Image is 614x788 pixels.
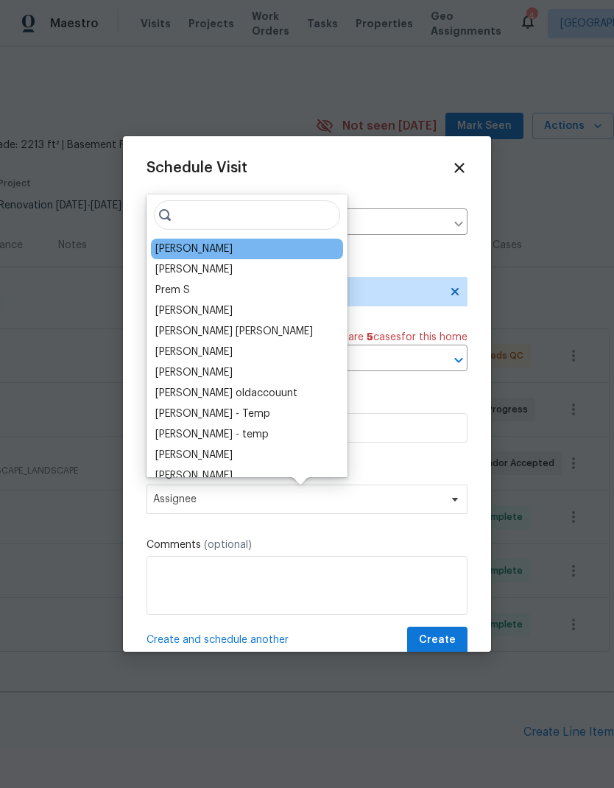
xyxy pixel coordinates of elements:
[155,283,190,298] div: Prem S
[147,633,289,647] span: Create and schedule another
[407,627,467,654] button: Create
[155,303,233,318] div: [PERSON_NAME]
[320,330,467,345] span: There are case s for this home
[155,407,270,421] div: [PERSON_NAME] - Temp
[155,365,233,380] div: [PERSON_NAME]
[419,631,456,650] span: Create
[155,448,233,462] div: [PERSON_NAME]
[155,468,233,483] div: [PERSON_NAME]
[147,538,467,552] label: Comments
[155,262,233,277] div: [PERSON_NAME]
[204,540,252,550] span: (optional)
[367,332,373,342] span: 5
[451,160,467,176] span: Close
[155,386,297,401] div: [PERSON_NAME] oldaccouunt
[147,194,467,208] label: Home
[155,345,233,359] div: [PERSON_NAME]
[155,242,233,256] div: [PERSON_NAME]
[155,324,313,339] div: [PERSON_NAME] [PERSON_NAME]
[155,427,269,442] div: [PERSON_NAME] - temp
[448,350,469,370] button: Open
[147,161,247,175] span: Schedule Visit
[153,493,442,505] span: Assignee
